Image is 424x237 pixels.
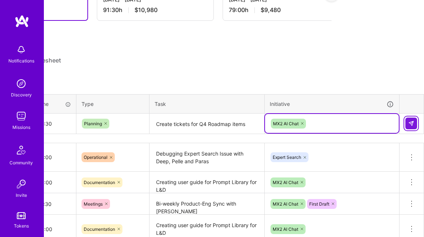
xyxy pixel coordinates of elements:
span: MX2 AI Chat [273,226,298,232]
textarea: Create tickets for Q4 Roadmap items [150,114,264,134]
div: 91:30 h [103,6,208,14]
div: Initiative [270,100,394,108]
input: HH:MM [32,173,76,192]
span: Documentation [84,226,115,232]
span: $9,480 [261,6,281,14]
img: tokens [17,212,26,219]
span: First Draft [309,201,329,207]
img: bell [14,42,29,57]
div: Tokens [14,222,29,230]
div: Invite [16,191,27,199]
input: HH:MM [32,194,76,214]
span: Expert Search [273,154,301,160]
div: Community [10,159,33,167]
div: Missions [12,123,30,131]
span: MX2 AI Chat [273,121,299,126]
div: Notifications [8,57,34,65]
input: HH:MM [32,114,76,133]
span: Planning [84,121,102,126]
div: null [405,118,418,129]
textarea: Creating user guide for Prompt Library for L&D Create Pendo Campaign for Prompt Library Launch [150,172,264,192]
div: Discovery [11,91,32,99]
span: Operational [84,154,107,160]
span: Meetings [84,201,103,207]
span: MX2 AI Chat [273,201,298,207]
div: 79:00 h [229,6,333,14]
img: logo [15,15,29,28]
th: Task [149,95,265,114]
img: Invite [14,177,29,191]
img: discovery [14,76,29,91]
span: MX2 AI Chat [273,180,298,185]
img: Submit [408,121,414,126]
span: $10,980 [135,6,158,14]
div: Time [37,100,71,108]
input: HH:MM [32,148,76,167]
th: Type [76,95,149,114]
textarea: Debugging Expert Search Issue with Deep, Pelle and Paras [150,144,264,171]
img: teamwork [14,109,29,123]
textarea: Bi-weekly Product-Eng Sync with [PERSON_NAME] MX2/First Draft Sync [150,194,264,214]
span: Documentation [84,180,115,185]
img: Community [12,141,30,159]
